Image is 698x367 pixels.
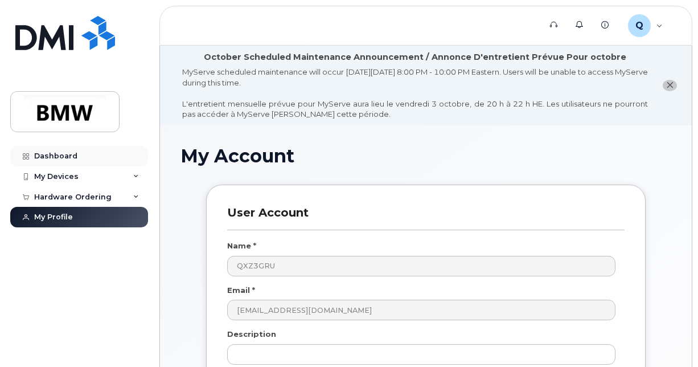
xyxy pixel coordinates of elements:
div: October Scheduled Maintenance Announcement / Annonce D'entretient Prévue Pour octobre [204,51,626,63]
label: Name * [227,240,256,251]
label: Email * [227,285,255,296]
div: MyServe scheduled maintenance will occur [DATE][DATE] 8:00 PM - 10:00 PM Eastern. Users will be u... [182,67,648,120]
button: close notification [663,80,677,92]
label: Description [227,329,276,340]
h1: My Account [180,146,671,166]
h3: User Account [227,206,625,230]
iframe: Messenger Launcher [648,317,689,358]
